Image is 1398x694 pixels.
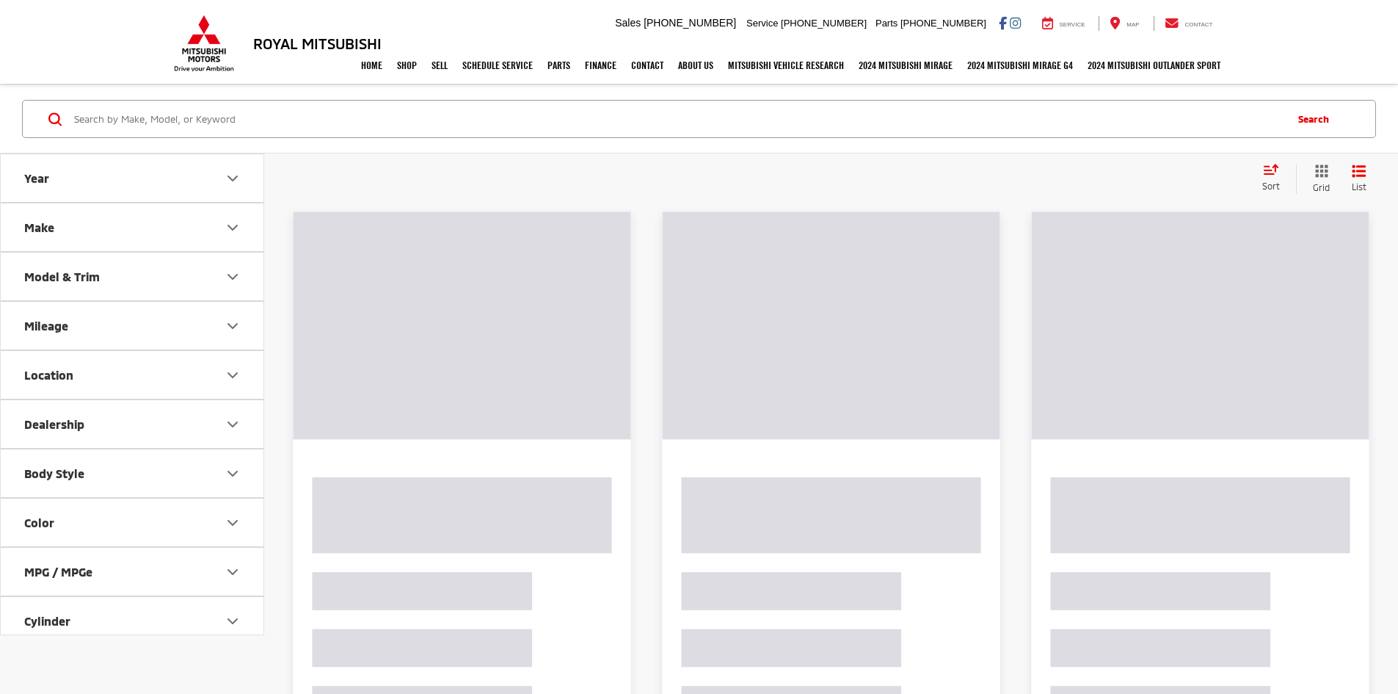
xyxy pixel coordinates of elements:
button: List View [1341,164,1377,194]
a: Contact [624,47,671,84]
div: Make [24,220,54,234]
img: Mitsubishi [171,15,237,72]
a: 2024 Mitsubishi Outlander SPORT [1080,47,1228,84]
a: Finance [578,47,624,84]
button: Search [1284,101,1350,137]
div: MPG / MPGe [224,563,241,581]
a: Map [1099,16,1150,31]
a: 2024 Mitsubishi Mirage [851,47,960,84]
a: Shop [390,47,424,84]
a: Facebook: Click to visit our Facebook page [999,17,1007,29]
a: Parts: Opens in a new tab [540,47,578,84]
div: Cylinder [24,614,70,628]
div: Year [24,171,49,185]
button: LocationLocation [1,351,265,399]
div: Cylinder [224,612,241,630]
input: Search by Make, Model, or Keyword [73,101,1284,137]
div: Dealership [224,416,241,433]
span: Contact [1184,21,1212,28]
div: Make [224,219,241,236]
a: Instagram: Click to visit our Instagram page [1010,17,1021,29]
div: MPG / MPGe [24,565,92,579]
button: MPG / MPGeMPG / MPGe [1,548,265,596]
span: Map [1126,21,1139,28]
a: 2024 Mitsubishi Mirage G4 [960,47,1080,84]
span: Sales [615,17,641,29]
a: Service [1031,16,1096,31]
div: Model & Trim [224,268,241,286]
div: Dealership [24,417,84,431]
span: List [1352,181,1366,193]
button: YearYear [1,154,265,202]
span: Parts [875,18,898,29]
button: Body StyleBody Style [1,449,265,497]
a: Mitsubishi Vehicle Research [721,47,851,84]
span: [PHONE_NUMBER] [900,18,986,29]
button: Model & TrimModel & Trim [1,253,265,300]
span: Sort [1262,181,1280,191]
div: Location [24,368,73,382]
button: Grid View [1296,164,1341,194]
button: Select sort value [1255,164,1296,193]
button: MakeMake [1,203,265,251]
div: Location [224,366,241,384]
div: Body Style [24,466,84,480]
div: Color [24,516,54,529]
div: Year [224,170,241,187]
h3: Royal Mitsubishi [253,35,382,51]
a: About Us [671,47,721,84]
button: CylinderCylinder [1,597,265,645]
span: Service [746,18,778,29]
div: Mileage [224,317,241,335]
span: Service [1060,21,1085,28]
a: Contact [1154,16,1224,31]
button: ColorColor [1,499,265,546]
span: [PHONE_NUMBER] [644,17,736,29]
button: MileageMileage [1,302,265,350]
div: Mileage [24,319,68,333]
span: Grid [1313,181,1330,194]
a: Home [354,47,390,84]
a: Sell [424,47,455,84]
div: Color [224,514,241,532]
span: [PHONE_NUMBER] [781,18,867,29]
button: DealershipDealership [1,400,265,448]
div: Body Style [224,465,241,482]
a: Schedule Service: Opens in a new tab [455,47,540,84]
div: Model & Trim [24,270,100,283]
